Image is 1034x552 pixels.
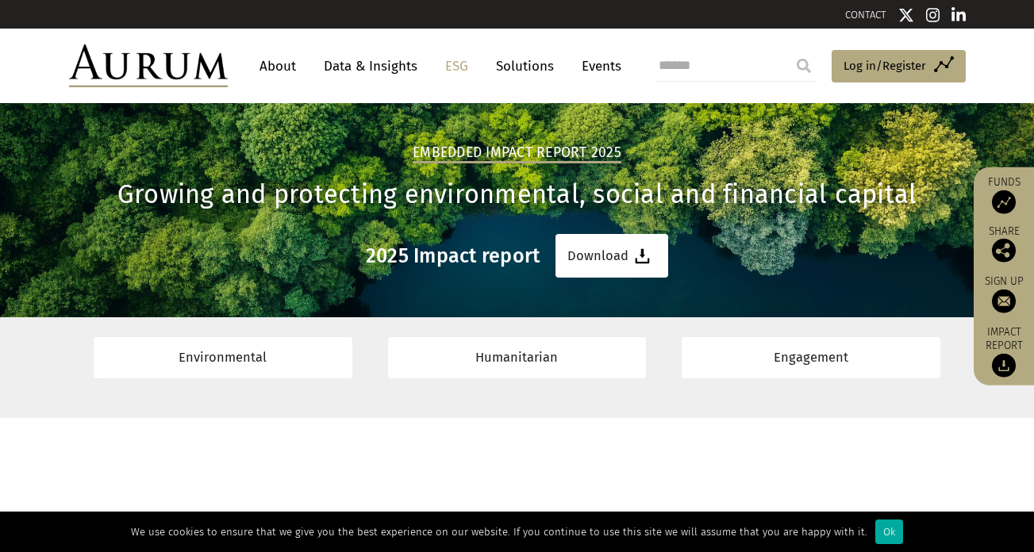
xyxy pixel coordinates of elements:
[555,234,668,278] a: Download
[413,144,621,163] h2: Embedded Impact report 2025
[982,226,1026,263] div: Share
[488,52,562,81] a: Solutions
[366,244,540,268] h3: 2025 Impact report
[926,7,940,23] img: Instagram icon
[982,175,1026,214] a: Funds
[316,52,425,81] a: Data & Insights
[951,7,966,23] img: Linkedin icon
[69,179,966,210] h1: Growing and protecting environmental, social and financial capital
[992,289,1016,313] img: Sign up to our newsletter
[992,239,1016,263] img: Share this post
[898,7,914,23] img: Twitter icon
[388,337,647,378] a: Humanitarian
[788,50,820,82] input: Submit
[982,274,1026,313] a: Sign up
[875,519,903,544] div: Ok
[94,337,352,378] a: Environmental
[574,52,621,81] a: Events
[992,190,1016,214] img: Access Funds
[832,50,966,83] a: Log in/Register
[844,56,926,75] span: Log in/Register
[982,325,1026,378] a: Impact report
[845,9,886,21] a: CONTACT
[69,44,228,87] img: Aurum
[252,52,304,81] a: About
[682,337,940,378] a: Engagement
[437,52,476,81] a: ESG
